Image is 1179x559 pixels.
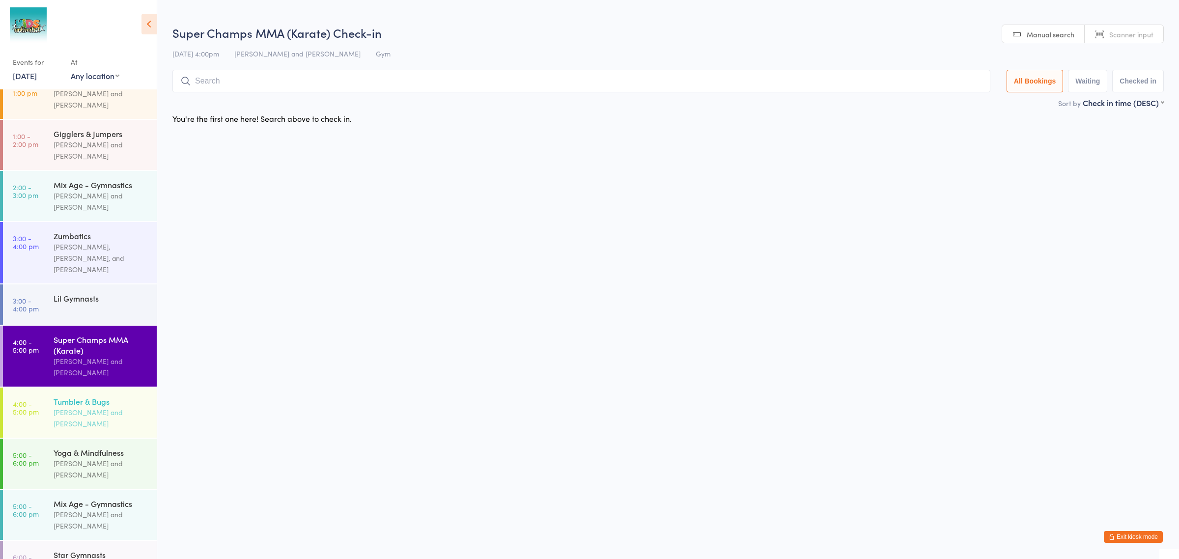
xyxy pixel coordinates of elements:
span: [DATE] 4:00pm [172,49,219,58]
input: Search [172,70,990,92]
div: [PERSON_NAME] and [PERSON_NAME] [54,88,148,111]
div: Zumbatics [54,230,148,241]
a: 4:00 -5:00 pmSuper Champs MMA (Karate)[PERSON_NAME] and [PERSON_NAME] [3,326,157,387]
time: 4:00 - 5:00 pm [13,400,39,416]
span: Scanner input [1109,29,1153,39]
div: Mix Age - Gymnastics [54,179,148,190]
div: [PERSON_NAME] and [PERSON_NAME] [54,356,148,378]
div: At [71,54,119,70]
button: All Bookings [1007,70,1064,92]
a: 3:00 -4:00 pmLil Gymnasts [3,284,157,325]
a: [DATE] [13,70,37,81]
a: 4:00 -5:00 pmTumbler & Bugs[PERSON_NAME] and [PERSON_NAME] [3,388,157,438]
div: Lil Gymnasts [54,293,148,304]
div: [PERSON_NAME] and [PERSON_NAME] [54,190,148,213]
button: Waiting [1068,70,1107,92]
a: 5:00 -6:00 pmMix Age - Gymnastics[PERSON_NAME] and [PERSON_NAME] [3,490,157,540]
h2: Super Champs MMA (Karate) Check-in [172,25,1164,41]
div: [PERSON_NAME] and [PERSON_NAME] [54,458,148,480]
div: Tumbler & Bugs [54,396,148,407]
div: [PERSON_NAME] and [PERSON_NAME] [54,509,148,531]
a: 2:00 -3:00 pmMix Age - Gymnastics[PERSON_NAME] and [PERSON_NAME] [3,171,157,221]
span: [PERSON_NAME] and [PERSON_NAME] [234,49,361,58]
a: 3:00 -4:00 pmZumbatics[PERSON_NAME], [PERSON_NAME], and [PERSON_NAME] [3,222,157,283]
span: Gym [376,49,391,58]
time: 3:00 - 4:00 pm [13,297,39,312]
time: 1:00 - 2:00 pm [13,132,38,148]
div: Mix Age - Gymnastics [54,498,148,509]
a: 1:00 -2:00 pmGigglers & Jumpers[PERSON_NAME] and [PERSON_NAME] [3,120,157,170]
div: [PERSON_NAME], [PERSON_NAME], and [PERSON_NAME] [54,241,148,275]
div: You're the first one here! Search above to check in. [172,113,352,124]
div: Super Champs MMA (Karate) [54,334,148,356]
div: Yoga & Mindfulness [54,447,148,458]
a: 5:00 -6:00 pmYoga & Mindfulness[PERSON_NAME] and [PERSON_NAME] [3,439,157,489]
time: 4:00 - 5:00 pm [13,338,39,354]
div: Gigglers & Jumpers [54,128,148,139]
time: 5:00 - 6:00 pm [13,502,39,518]
time: 12:00 - 1:00 pm [13,81,37,97]
div: Any location [71,70,119,81]
div: Events for [13,54,61,70]
div: [PERSON_NAME] and [PERSON_NAME] [54,139,148,162]
button: Exit kiosk mode [1104,531,1163,543]
time: 3:00 - 4:00 pm [13,234,39,250]
label: Sort by [1058,98,1081,108]
div: Check in time (DESC) [1083,97,1164,108]
img: Kids Unlimited - Jumeirah Park [10,7,47,44]
time: 2:00 - 3:00 pm [13,183,38,199]
a: 12:00 -1:00 pmActive Play[PERSON_NAME] and [PERSON_NAME] [3,69,157,119]
time: 5:00 - 6:00 pm [13,451,39,467]
button: Checked in [1112,70,1164,92]
div: [PERSON_NAME] and [PERSON_NAME] [54,407,148,429]
span: Manual search [1027,29,1074,39]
